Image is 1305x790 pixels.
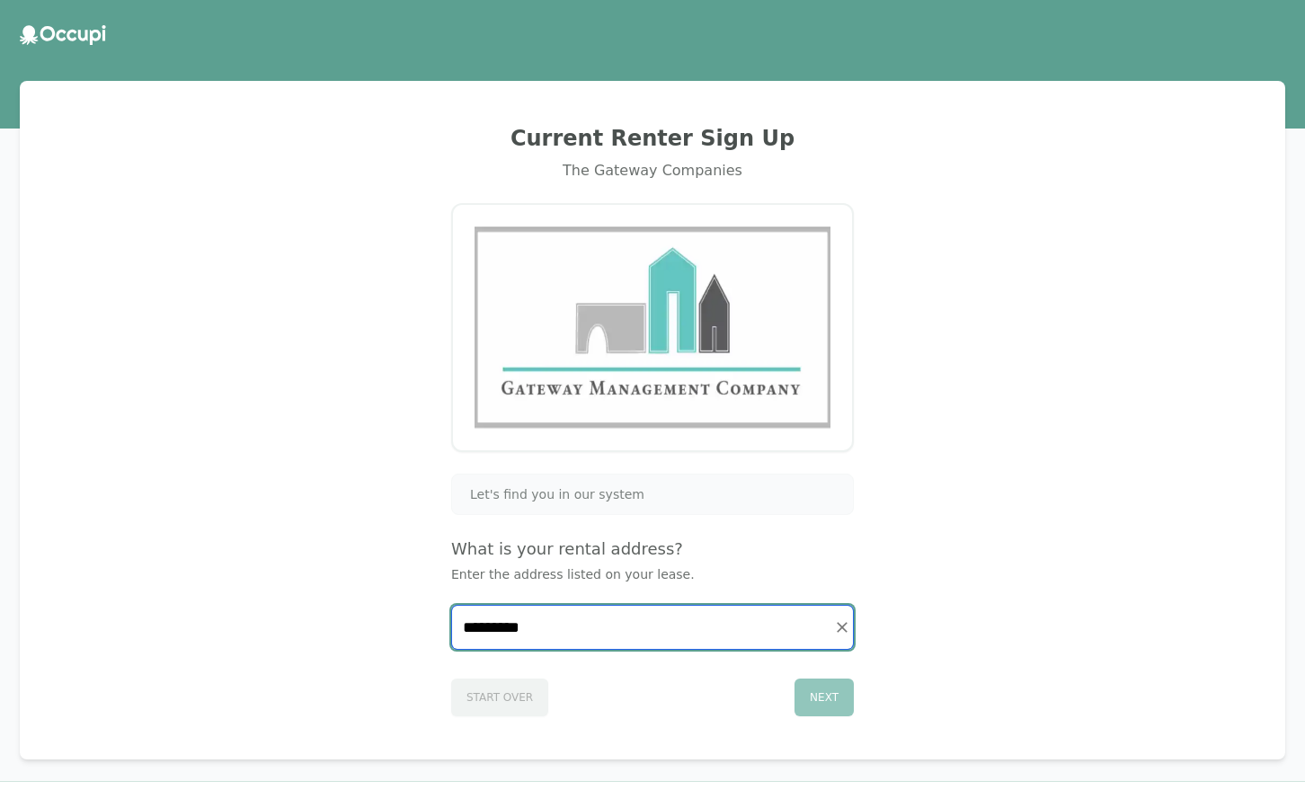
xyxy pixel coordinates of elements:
[451,565,854,583] p: Enter the address listed on your lease.
[452,606,853,649] input: Start typing...
[41,160,1264,182] div: The Gateway Companies
[470,485,644,503] span: Let's find you in our system
[475,226,830,429] img: Gateway Management
[451,537,854,562] h4: What is your rental address?
[830,615,855,640] button: Clear
[41,124,1264,153] h2: Current Renter Sign Up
